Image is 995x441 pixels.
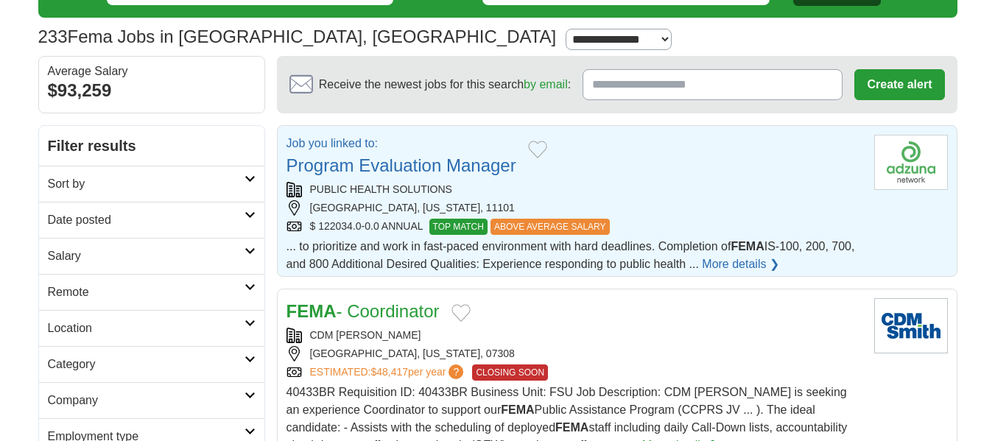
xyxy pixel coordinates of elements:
[286,135,516,152] p: Job you linked to:
[286,301,337,321] strong: FEMA
[501,403,534,416] strong: FEMA
[38,24,68,50] span: 233
[449,364,463,379] span: ?
[48,283,245,301] h2: Remote
[286,155,516,175] a: Program Evaluation Manager
[370,366,408,378] span: $48,417
[39,166,264,202] a: Sort by
[286,301,440,321] a: FEMA- Coordinator
[429,219,488,235] span: TOP MATCH
[286,182,862,197] div: PUBLIC HEALTH SOLUTIONS
[286,240,855,270] span: ... to prioritize and work in fast-paced environment with hard deadlines. Completion of IS-100, 2...
[310,329,421,341] a: CDM [PERSON_NAME]
[491,219,610,235] span: ABOVE AVERAGE SALARY
[39,126,264,166] h2: Filter results
[854,69,944,100] button: Create alert
[702,255,779,273] a: More details ❯
[286,219,862,235] div: $ 122034.0-0.0 ANNUAL
[39,274,264,310] a: Remote
[39,202,264,238] a: Date posted
[310,364,467,381] a: ESTIMATED:$48,417per year?
[319,76,571,94] span: Receive the newest jobs for this search :
[39,310,264,346] a: Location
[524,78,568,91] a: by email
[48,211,245,229] h2: Date posted
[286,346,862,361] div: [GEOGRAPHIC_DATA], [US_STATE], 07308
[48,77,256,104] div: $93,259
[451,304,471,322] button: Add to favorite jobs
[528,141,547,158] button: Add to favorite jobs
[48,175,245,193] h2: Sort by
[48,247,245,265] h2: Salary
[48,320,245,337] h2: Location
[874,135,948,190] img: Company logo
[38,27,557,46] h1: Fema Jobs in [GEOGRAPHIC_DATA], [GEOGRAPHIC_DATA]
[731,240,764,253] strong: FEMA
[39,346,264,382] a: Category
[555,421,588,434] strong: FEMA
[48,392,245,409] h2: Company
[874,298,948,353] img: CDM Smith logo
[472,364,548,381] span: CLOSING SOON
[48,66,256,77] div: Average Salary
[39,238,264,274] a: Salary
[39,382,264,418] a: Company
[286,200,862,216] div: [GEOGRAPHIC_DATA], [US_STATE], 11101
[48,356,245,373] h2: Category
